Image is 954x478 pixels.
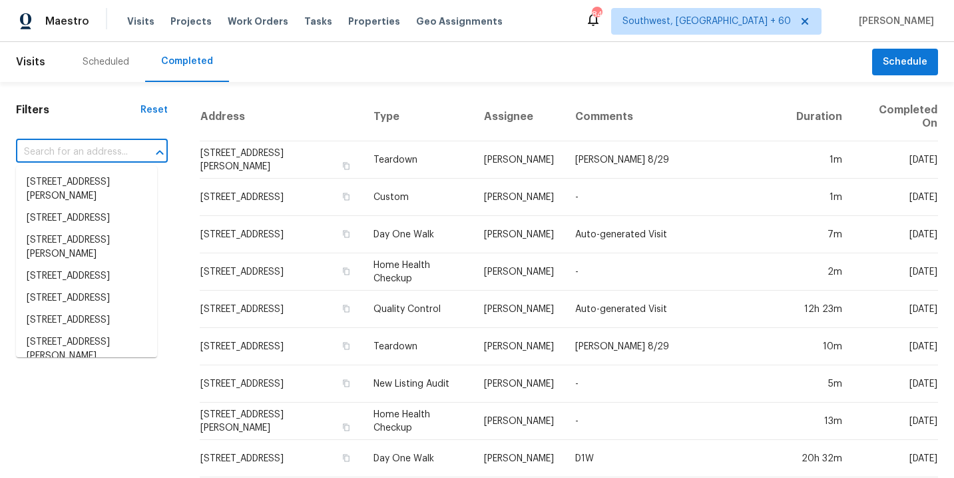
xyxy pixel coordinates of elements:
td: [DATE] [853,403,938,440]
td: 10m [786,328,853,365]
th: Completed On [853,93,938,141]
td: 2m [786,253,853,291]
li: [STREET_ADDRESS][PERSON_NAME] [16,229,157,265]
li: [STREET_ADDRESS] [16,309,157,331]
td: [DATE] [853,365,938,403]
td: 12h 23m [786,291,853,328]
th: Duration [786,93,853,141]
td: [PERSON_NAME] [473,403,565,440]
li: [STREET_ADDRESS] [16,207,157,229]
th: Type [363,93,473,141]
td: [STREET_ADDRESS] [200,291,363,328]
td: [DATE] [853,291,938,328]
td: [STREET_ADDRESS][PERSON_NAME] [200,403,363,440]
span: Southwest, [GEOGRAPHIC_DATA] + 60 [622,15,791,28]
td: Quality Control [363,291,473,328]
td: Auto-generated Visit [565,291,786,328]
td: [STREET_ADDRESS] [200,440,363,477]
td: Teardown [363,141,473,179]
td: [STREET_ADDRESS] [200,253,363,291]
td: 7m [786,216,853,253]
h1: Filters [16,103,140,117]
div: Reset [140,103,168,117]
span: Tasks [304,17,332,26]
div: Scheduled [83,55,129,69]
td: [DATE] [853,253,938,291]
td: [PERSON_NAME] [473,291,565,328]
td: 13m [786,403,853,440]
td: [STREET_ADDRESS] [200,216,363,253]
button: Copy Address [340,421,352,433]
span: [PERSON_NAME] [853,15,934,28]
span: Work Orders [228,15,288,28]
td: [PERSON_NAME] 8/29 [565,141,786,179]
td: - [565,403,786,440]
td: [PERSON_NAME] [473,253,565,291]
td: 5m [786,365,853,403]
td: [PERSON_NAME] [473,216,565,253]
td: - [565,179,786,216]
td: Day One Walk [363,216,473,253]
td: [STREET_ADDRESS] [200,365,363,403]
td: [PERSON_NAME] [473,365,565,403]
div: 844 [592,8,601,21]
li: [STREET_ADDRESS][PERSON_NAME] [16,171,157,207]
th: Address [200,93,363,141]
td: [DATE] [853,141,938,179]
td: New Listing Audit [363,365,473,403]
td: [PERSON_NAME] [473,141,565,179]
li: [STREET_ADDRESS] [16,287,157,309]
td: [DATE] [853,179,938,216]
td: [DATE] [853,216,938,253]
td: Teardown [363,328,473,365]
span: Visits [127,15,154,28]
td: [STREET_ADDRESS] [200,328,363,365]
td: [PERSON_NAME] 8/29 [565,328,786,365]
td: Day One Walk [363,440,473,477]
button: Copy Address [340,228,352,240]
td: [STREET_ADDRESS][PERSON_NAME] [200,141,363,179]
button: Close [150,143,169,162]
button: Copy Address [340,452,352,464]
td: [DATE] [853,328,938,365]
td: 20h 32m [786,440,853,477]
button: Copy Address [340,191,352,203]
th: Comments [565,93,786,141]
span: Visits [16,47,45,77]
td: [PERSON_NAME] [473,179,565,216]
span: Projects [170,15,212,28]
span: Geo Assignments [416,15,503,28]
li: [STREET_ADDRESS] [16,265,157,287]
td: Custom [363,179,473,216]
button: Schedule [872,49,938,76]
td: - [565,365,786,403]
td: 1m [786,179,853,216]
td: 1m [786,141,853,179]
button: Copy Address [340,303,352,315]
button: Copy Address [340,340,352,352]
td: [PERSON_NAME] [473,328,565,365]
input: Search for an address... [16,142,130,163]
button: Copy Address [340,265,352,277]
td: - [565,253,786,291]
button: Copy Address [340,377,352,389]
td: D1W [565,440,786,477]
li: [STREET_ADDRESS][PERSON_NAME] [16,331,157,367]
td: [PERSON_NAME] [473,440,565,477]
th: Assignee [473,93,565,141]
td: Auto-generated Visit [565,216,786,253]
span: Properties [348,15,400,28]
span: Schedule [883,54,927,71]
td: [DATE] [853,440,938,477]
button: Copy Address [340,160,352,172]
td: Home Health Checkup [363,253,473,291]
div: Completed [161,55,213,68]
td: [STREET_ADDRESS] [200,179,363,216]
span: Maestro [45,15,89,28]
td: Home Health Checkup [363,403,473,440]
